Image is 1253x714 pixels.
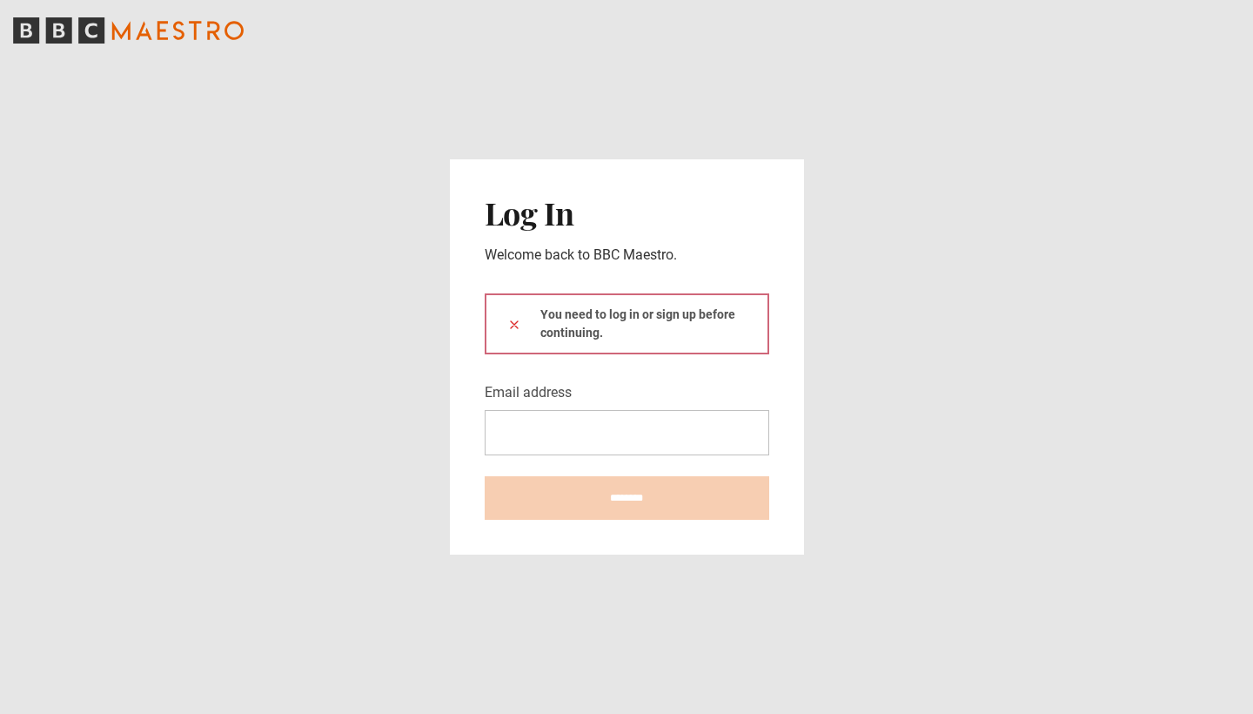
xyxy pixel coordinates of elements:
[13,17,244,44] svg: BBC Maestro
[485,245,769,266] p: Welcome back to BBC Maestro.
[485,194,769,231] h2: Log In
[485,382,572,403] label: Email address
[485,293,769,354] div: You need to log in or sign up before continuing.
